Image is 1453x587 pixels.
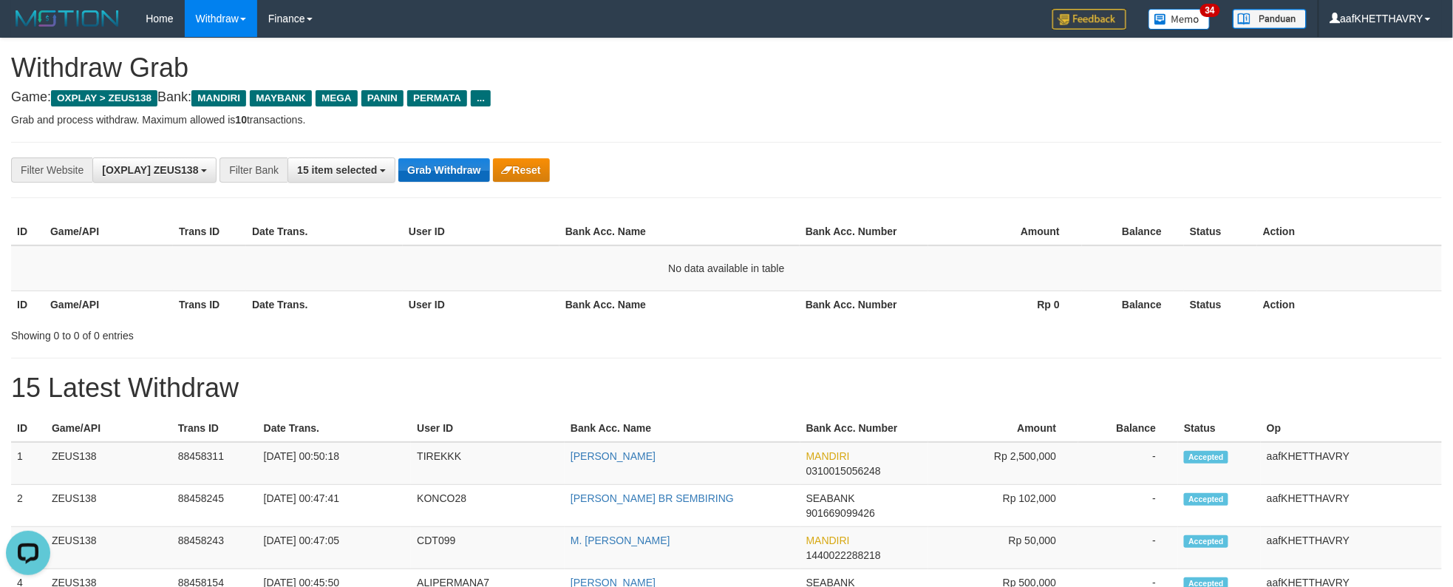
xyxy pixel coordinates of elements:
[11,291,44,318] th: ID
[806,465,881,477] span: Copy 0310015056248 to clipboard
[1257,291,1442,318] th: Action
[172,415,258,442] th: Trans ID
[1261,442,1442,485] td: aafKHETTHAVRY
[1184,451,1228,464] span: Accepted
[1078,527,1178,569] td: -
[11,90,1442,105] h4: Game: Bank:
[191,90,246,106] span: MANDIRI
[571,535,670,546] a: M. [PERSON_NAME]
[11,157,92,183] div: Filter Website
[172,442,258,485] td: 88458311
[11,485,46,527] td: 2
[46,442,172,485] td: ZEUS138
[44,291,173,318] th: Game/API
[46,527,172,569] td: ZEUS138
[1200,4,1220,17] span: 34
[11,245,1442,291] td: No data available in table
[806,549,881,561] span: Copy 1440022288218 to clipboard
[173,218,246,245] th: Trans ID
[258,442,412,485] td: [DATE] 00:50:18
[411,415,565,442] th: User ID
[806,450,850,462] span: MANDIRI
[1052,9,1126,30] img: Feedback.jpg
[258,527,412,569] td: [DATE] 00:47:05
[250,90,312,106] span: MAYBANK
[407,90,467,106] span: PERMATA
[287,157,395,183] button: 15 item selected
[1078,442,1178,485] td: -
[220,157,287,183] div: Filter Bank
[172,527,258,569] td: 88458243
[258,485,412,527] td: [DATE] 00:47:41
[559,218,800,245] th: Bank Acc. Name
[46,415,172,442] th: Game/API
[411,442,565,485] td: TIREKKK
[11,322,594,343] div: Showing 0 to 0 of 0 entries
[1082,291,1184,318] th: Balance
[1257,218,1442,245] th: Action
[806,507,875,519] span: Copy 901669099426 to clipboard
[398,158,489,182] button: Grab Withdraw
[559,291,800,318] th: Bank Acc. Name
[1184,218,1257,245] th: Status
[246,291,403,318] th: Date Trans.
[800,291,928,318] th: Bank Acc. Number
[173,291,246,318] th: Trans ID
[411,527,565,569] td: CDT099
[258,415,412,442] th: Date Trans.
[46,485,172,527] td: ZEUS138
[1078,485,1178,527] td: -
[246,218,403,245] th: Date Trans.
[928,291,1082,318] th: Rp 0
[928,415,1079,442] th: Amount
[235,114,247,126] strong: 10
[928,485,1079,527] td: Rp 102,000
[1184,493,1228,506] span: Accepted
[1261,415,1442,442] th: Op
[403,291,559,318] th: User ID
[806,535,850,546] span: MANDIRI
[571,492,734,504] a: [PERSON_NAME] BR SEMBIRING
[1261,527,1442,569] td: aafKHETTHAVRY
[471,90,491,106] span: ...
[1184,535,1228,548] span: Accepted
[11,112,1442,127] p: Grab and process withdraw. Maximum allowed is transactions.
[928,218,1082,245] th: Amount
[44,218,173,245] th: Game/API
[51,90,157,106] span: OXPLAY > ZEUS138
[11,7,123,30] img: MOTION_logo.png
[172,485,258,527] td: 88458245
[571,450,656,462] a: [PERSON_NAME]
[1178,415,1261,442] th: Status
[361,90,404,106] span: PANIN
[297,164,377,176] span: 15 item selected
[800,218,928,245] th: Bank Acc. Number
[92,157,217,183] button: [OXPLAY] ZEUS138
[1261,485,1442,527] td: aafKHETTHAVRY
[1184,291,1257,318] th: Status
[11,442,46,485] td: 1
[493,158,550,182] button: Reset
[11,373,1442,403] h1: 15 Latest Withdraw
[11,415,46,442] th: ID
[102,164,198,176] span: [OXPLAY] ZEUS138
[11,53,1442,83] h1: Withdraw Grab
[316,90,358,106] span: MEGA
[403,218,559,245] th: User ID
[1078,415,1178,442] th: Balance
[11,218,44,245] th: ID
[565,415,800,442] th: Bank Acc. Name
[6,6,50,50] button: Open LiveChat chat widget
[1149,9,1211,30] img: Button%20Memo.svg
[1233,9,1307,29] img: panduan.png
[800,415,928,442] th: Bank Acc. Number
[411,485,565,527] td: KONCO28
[806,492,855,504] span: SEABANK
[928,527,1079,569] td: Rp 50,000
[1082,218,1184,245] th: Balance
[928,442,1079,485] td: Rp 2,500,000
